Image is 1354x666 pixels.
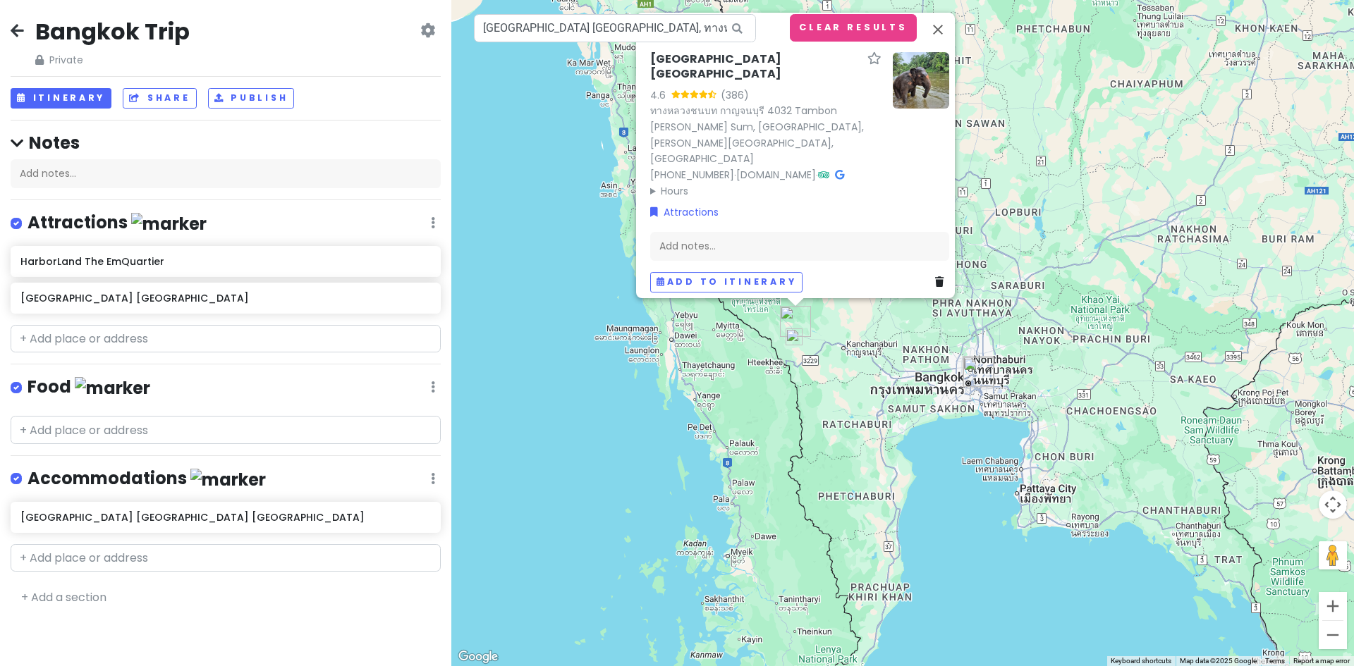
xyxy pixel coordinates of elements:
span: Private [35,52,190,68]
a: Attractions [650,204,719,220]
a: Star place [867,52,882,67]
button: Map camera controls [1319,491,1347,519]
button: Keyboard shortcuts [1111,656,1171,666]
div: · · [650,52,882,199]
summary: Hours [650,183,882,199]
h6: HarborLand The EmQuartier [20,255,430,268]
button: Zoom out [1319,621,1347,649]
div: Oakwood Studios Sukhumvit Bangkok [963,357,994,388]
h4: Accommodations [28,467,266,491]
a: [DOMAIN_NAME] [736,168,816,182]
h6: [GEOGRAPHIC_DATA] [GEOGRAPHIC_DATA] [650,52,862,82]
a: Delete place [935,274,949,290]
div: Elephant Haven Thailand [780,306,811,337]
h2: Bangkok Trip [35,17,190,47]
img: Picture of the place [893,52,949,109]
input: + Add place or address [11,416,441,444]
button: Add to itinerary [650,272,803,292]
div: HarborLand The EmQuartier [963,356,994,387]
div: (386) [721,87,749,102]
div: 4.6 [650,87,671,102]
img: marker [190,469,266,491]
a: Open this area in Google Maps (opens a new window) [455,648,501,666]
button: Drag Pegman onto the map to open Street View [1319,541,1347,569]
img: marker [75,377,150,399]
button: Clear Results [790,14,917,42]
a: Report a map error [1293,657,1350,665]
h6: [GEOGRAPHIC_DATA] [GEOGRAPHIC_DATA] [20,292,430,304]
h4: Attractions [28,211,207,235]
h6: [GEOGRAPHIC_DATA] [GEOGRAPHIC_DATA] [GEOGRAPHIC_DATA] [20,511,430,524]
div: Add notes... [650,231,949,261]
i: Tripadvisor [818,170,829,180]
h4: Notes [11,132,441,154]
a: + Add a section [21,589,106,605]
button: Publish [208,88,295,109]
img: Google [455,648,501,666]
img: marker [131,213,207,235]
h4: Food [28,376,150,399]
button: Share [123,88,196,109]
i: Google Maps [835,170,844,180]
button: Close [921,13,955,47]
button: Zoom in [1319,592,1347,620]
a: [PHONE_NUMBER] [650,168,734,182]
div: Add notes... [11,159,441,189]
button: Itinerary [11,88,111,109]
span: Map data ©2025 Google [1180,657,1257,665]
a: Terms (opens in new tab) [1265,657,1285,665]
input: + Add place or address [11,325,441,353]
input: + Add place or address [11,544,441,572]
input: Search a place [474,14,756,42]
a: ทางหลวงชนบท กาญจนบุรี 4032 Tambon [PERSON_NAME] Sum, [GEOGRAPHIC_DATA], [PERSON_NAME][GEOGRAPHIC_... [650,104,864,166]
